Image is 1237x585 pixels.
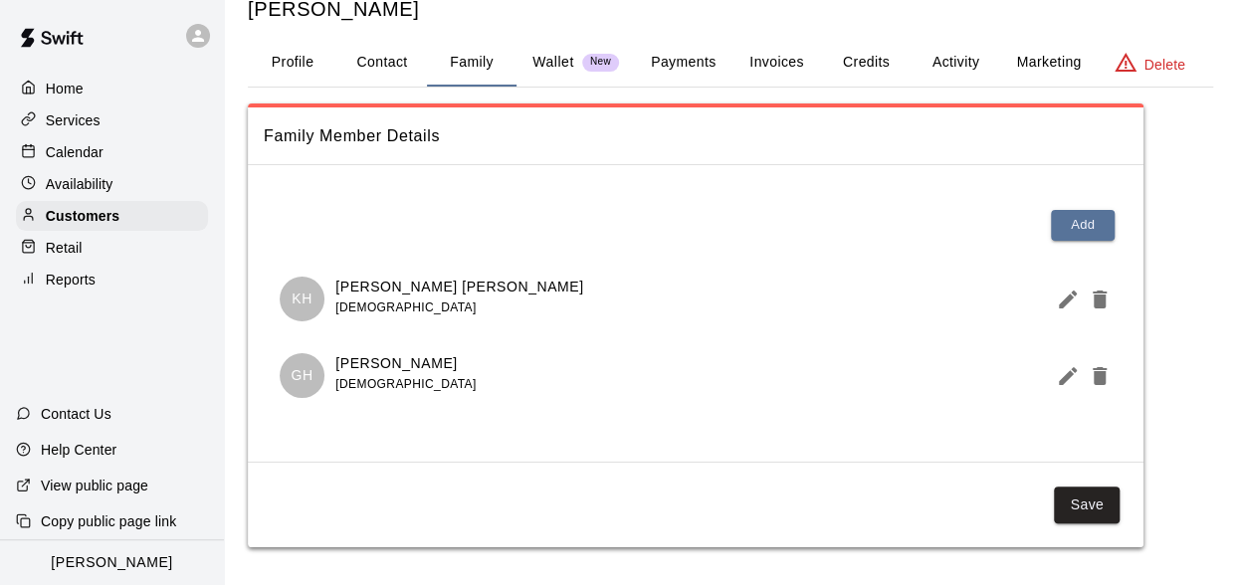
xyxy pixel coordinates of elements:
p: [PERSON_NAME] [51,552,172,573]
button: Activity [911,39,1000,87]
p: Services [46,110,101,130]
a: Reports [16,265,208,294]
button: Delete [1080,356,1112,396]
span: [DEMOGRAPHIC_DATA] [335,377,476,391]
p: [PERSON_NAME] [PERSON_NAME] [335,277,583,297]
p: Home [46,79,84,98]
a: Retail [16,233,208,263]
span: Family Member Details [264,123,1128,149]
button: Contact [337,39,427,87]
p: Reports [46,270,96,290]
a: Services [16,105,208,135]
button: Credits [821,39,911,87]
p: GH [291,365,312,386]
a: Calendar [16,137,208,167]
button: Add [1051,210,1115,241]
button: Profile [248,39,337,87]
a: Availability [16,169,208,199]
div: Grayson Handley [280,353,324,398]
p: Availability [46,174,113,194]
button: Delete [1080,280,1112,319]
p: [PERSON_NAME] [335,353,476,374]
p: Customers [46,206,119,226]
p: Calendar [46,142,103,162]
button: Marketing [1000,39,1097,87]
button: Edit Member [1048,280,1080,319]
p: Contact Us [41,404,111,424]
button: Payments [635,39,731,87]
p: KH [292,289,312,309]
p: Retail [46,238,83,258]
p: Copy public page link [41,511,176,531]
a: Home [16,74,208,103]
button: Family [427,39,516,87]
button: Edit Member [1048,356,1080,396]
span: [DEMOGRAPHIC_DATA] [335,300,476,314]
div: Knox Handley [280,277,324,321]
p: Delete [1144,55,1185,75]
button: Invoices [731,39,821,87]
a: Customers [16,201,208,231]
button: Save [1054,487,1120,523]
div: basic tabs example [248,39,1213,87]
p: Help Center [41,440,116,460]
p: Wallet [532,52,574,73]
span: New [582,56,619,69]
p: View public page [41,476,148,495]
